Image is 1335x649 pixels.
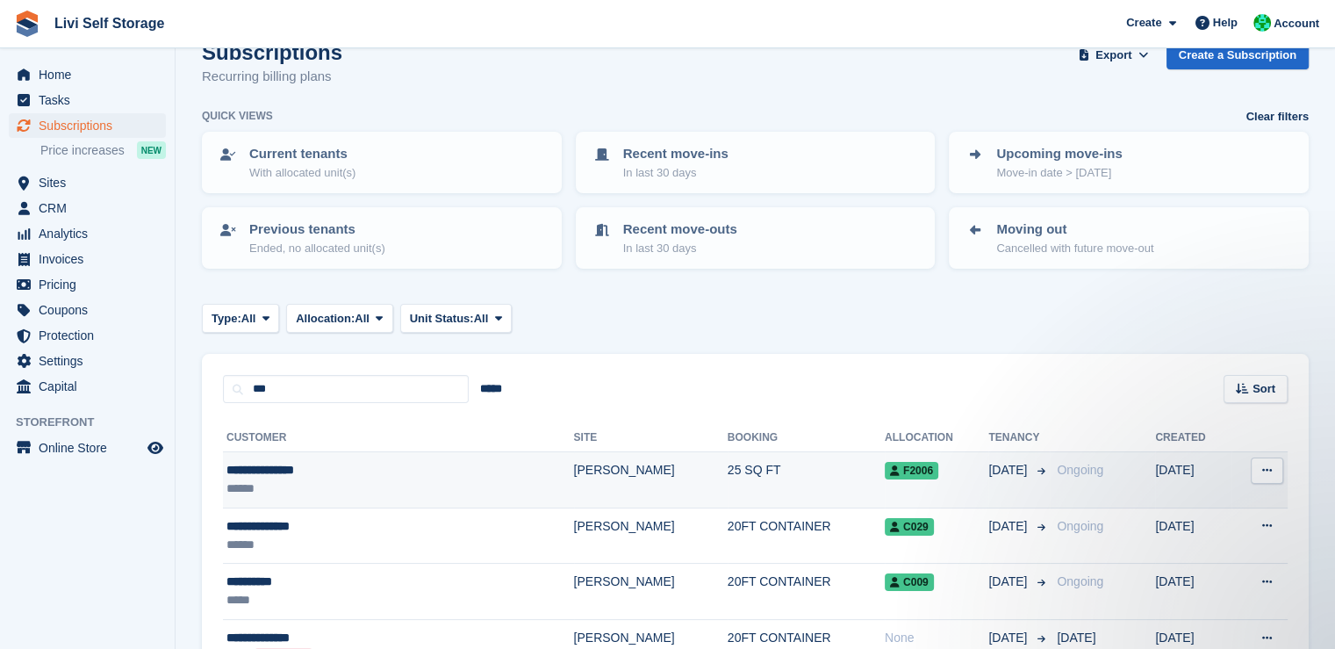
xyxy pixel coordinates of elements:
[9,170,166,195] a: menu
[623,240,737,257] p: In last 30 days
[728,508,885,564] td: 20FT CONTAINER
[988,517,1030,536] span: [DATE]
[623,220,737,240] p: Recent move-outs
[1155,424,1231,452] th: Created
[9,247,166,271] a: menu
[1057,631,1095,645] span: [DATE]
[728,452,885,508] td: 25 SQ FT
[204,209,560,267] a: Previous tenants Ended, no allocated unit(s)
[39,247,144,271] span: Invoices
[988,461,1030,480] span: [DATE]
[202,67,342,87] p: Recurring billing plans
[9,374,166,399] a: menu
[39,170,144,195] span: Sites
[241,310,256,328] span: All
[9,323,166,348] a: menu
[1252,380,1275,398] span: Sort
[9,349,166,373] a: menu
[996,220,1153,240] p: Moving out
[9,436,166,460] a: menu
[9,88,166,112] a: menu
[578,209,934,267] a: Recent move-outs In last 30 days
[39,88,144,112] span: Tasks
[9,221,166,246] a: menu
[39,221,144,246] span: Analytics
[988,573,1030,591] span: [DATE]
[728,424,885,452] th: Booking
[1075,40,1152,69] button: Export
[996,164,1122,182] p: Move-in date > [DATE]
[574,508,728,564] td: [PERSON_NAME]
[39,323,144,348] span: Protection
[202,108,273,124] h6: Quick views
[296,310,355,328] span: Allocation:
[574,424,728,452] th: Site
[474,310,489,328] span: All
[39,196,144,220] span: CRM
[14,11,40,37] img: stora-icon-8386f47178a22dfd0bd8f6a31ec36ba5ce8667c1dd55bd0f319d3a0aa187defe.svg
[574,452,728,508] td: [PERSON_NAME]
[223,424,574,452] th: Customer
[39,62,144,87] span: Home
[574,564,728,620] td: [PERSON_NAME]
[40,142,125,159] span: Price increases
[1253,14,1271,32] img: Joe Robertson
[1166,40,1309,69] a: Create a Subscription
[951,133,1307,191] a: Upcoming move-ins Move-in date > [DATE]
[9,113,166,138] a: menu
[410,310,474,328] span: Unit Status:
[39,436,144,460] span: Online Store
[9,272,166,297] a: menu
[137,141,166,159] div: NEW
[400,304,512,333] button: Unit Status: All
[145,437,166,458] a: Preview store
[1155,452,1231,508] td: [DATE]
[1057,463,1103,477] span: Ongoing
[1095,47,1131,64] span: Export
[728,564,885,620] td: 20FT CONTAINER
[885,629,988,647] div: None
[202,304,279,333] button: Type: All
[885,573,934,591] span: C009
[623,144,729,164] p: Recent move-ins
[249,144,355,164] p: Current tenants
[355,310,370,328] span: All
[16,414,175,431] span: Storefront
[9,298,166,322] a: menu
[40,141,166,160] a: Price increases NEW
[988,629,1030,647] span: [DATE]
[996,144,1122,164] p: Upcoming move-ins
[9,196,166,220] a: menu
[286,304,393,333] button: Allocation: All
[1245,108,1309,126] a: Clear filters
[39,349,144,373] span: Settings
[885,424,988,452] th: Allocation
[885,462,938,480] span: F2006
[39,298,144,322] span: Coupons
[1274,15,1319,32] span: Account
[212,310,241,328] span: Type:
[1126,14,1161,32] span: Create
[39,113,144,138] span: Subscriptions
[1057,574,1103,588] span: Ongoing
[249,240,385,257] p: Ended, no allocated unit(s)
[9,62,166,87] a: menu
[1155,508,1231,564] td: [DATE]
[39,272,144,297] span: Pricing
[249,164,355,182] p: With allocated unit(s)
[951,209,1307,267] a: Moving out Cancelled with future move-out
[47,9,171,38] a: Livi Self Storage
[578,133,934,191] a: Recent move-ins In last 30 days
[1155,564,1231,620] td: [DATE]
[885,518,934,536] span: C029
[988,424,1050,452] th: Tenancy
[623,164,729,182] p: In last 30 days
[249,220,385,240] p: Previous tenants
[202,40,342,64] h1: Subscriptions
[39,374,144,399] span: Capital
[204,133,560,191] a: Current tenants With allocated unit(s)
[1057,519,1103,533] span: Ongoing
[1213,14,1238,32] span: Help
[996,240,1153,257] p: Cancelled with future move-out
